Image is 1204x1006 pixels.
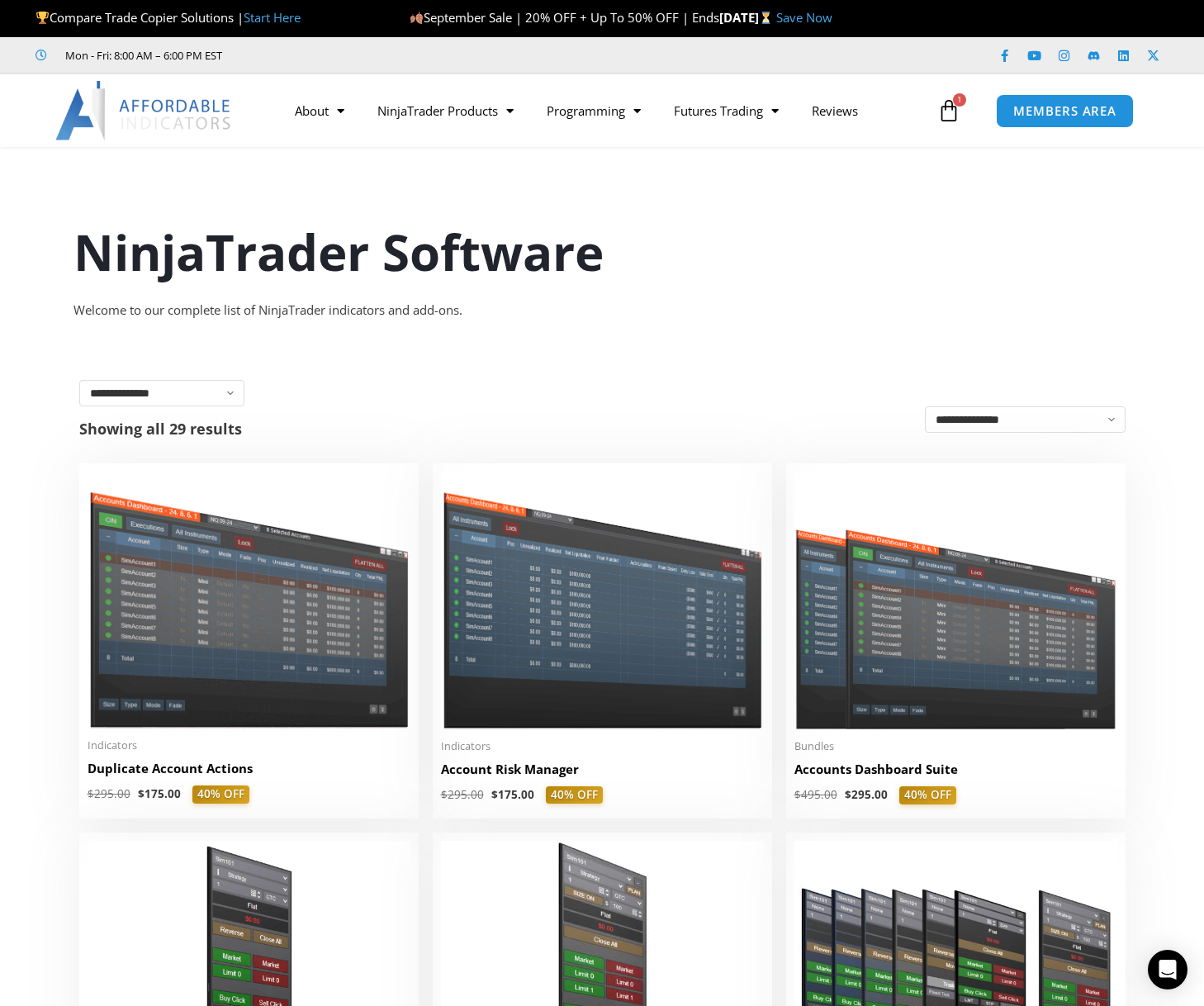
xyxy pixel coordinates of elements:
span: Mon - Fri: 8:00 AM – 6:00 PM EST [61,45,222,65]
img: Account Risk Manager [441,472,764,728]
a: Duplicate Account Actions [88,760,410,785]
img: LogoAI | Affordable Indicators – NinjaTrader [55,81,233,140]
h2: Duplicate Account Actions [88,760,410,777]
a: Reviews [795,92,875,130]
a: Programming [530,92,657,130]
span: September Sale | 20% OFF + Up To 50% OFF | Ends [410,9,719,26]
a: About [278,92,361,130]
a: NinjaTrader Products [361,92,530,130]
nav: Menu [278,92,933,130]
span: Compare Trade Copier Solutions | [36,9,301,26]
bdi: 295.00 [845,787,888,802]
span: $ [845,787,851,802]
span: Indicators [441,739,764,753]
span: $ [441,787,448,802]
span: $ [138,786,145,801]
bdi: 175.00 [138,786,181,801]
h1: NinjaTrader Software [73,217,1131,287]
strong: [DATE] [719,9,776,26]
span: $ [491,787,498,802]
img: 🏆 [36,12,49,24]
span: 40% OFF [899,786,956,804]
img: Accounts Dashboard Suite [794,472,1117,729]
span: 40% OFF [546,786,603,804]
bdi: 295.00 [441,787,484,802]
span: MEMBERS AREA [1013,105,1116,117]
p: Showing all 29 results [79,421,242,436]
a: Futures Trading [657,92,795,130]
a: MEMBERS AREA [996,94,1134,128]
img: Duplicate Account Actions [88,472,410,728]
span: Bundles [794,739,1117,753]
bdi: 295.00 [88,786,130,801]
iframe: Customer reviews powered by Trustpilot [245,47,493,64]
h2: Account Risk Manager [441,761,764,778]
a: Start Here [244,9,301,26]
span: 40% OFF [192,785,249,804]
span: Indicators [88,738,410,752]
a: Accounts Dashboard Suite [794,761,1117,786]
bdi: 495.00 [794,787,837,802]
img: ⏳ [760,12,772,24]
select: Shop order [925,406,1126,433]
bdi: 175.00 [491,787,534,802]
a: Save Now [776,9,832,26]
a: 1 [912,87,985,135]
img: 🍂 [410,12,423,24]
div: Open Intercom Messenger [1148,950,1187,989]
div: Welcome to our complete list of NinjaTrader indicators and add-ons. [73,299,1131,322]
span: $ [88,786,94,801]
a: Account Risk Manager [441,761,764,786]
span: $ [794,787,801,802]
h2: Accounts Dashboard Suite [794,761,1117,778]
span: 1 [953,93,966,107]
